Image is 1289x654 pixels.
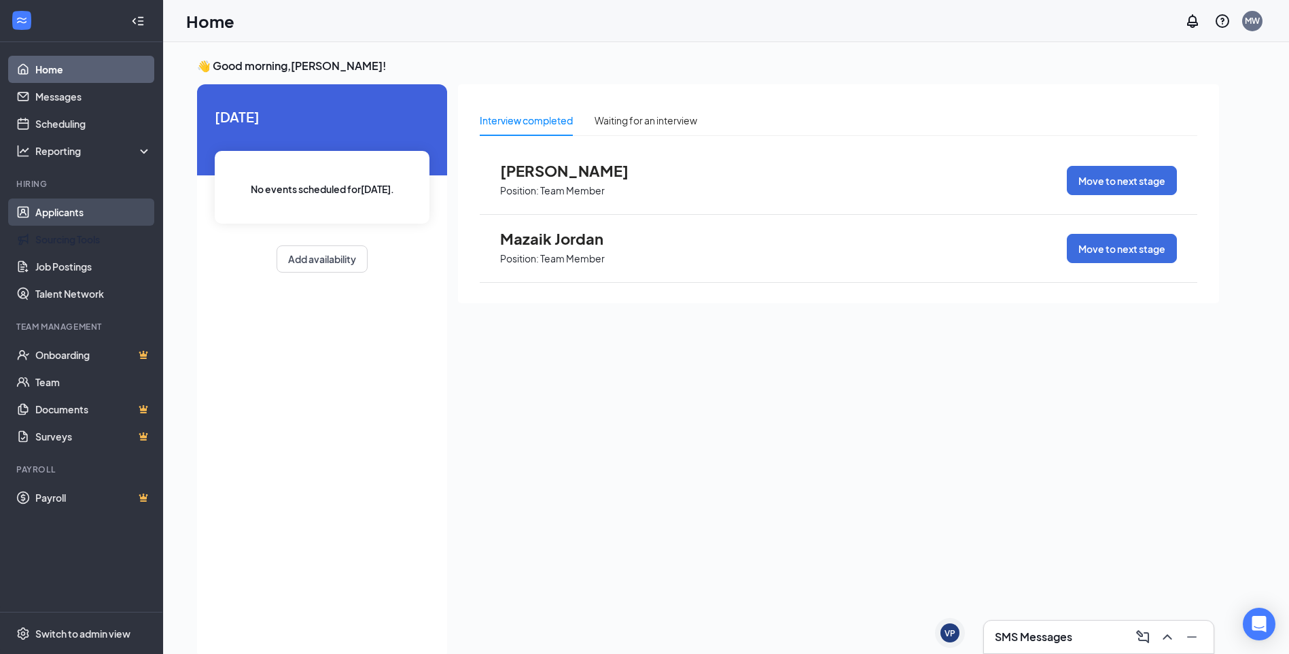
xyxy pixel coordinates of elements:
[1214,13,1231,29] svg: QuestionInfo
[35,199,152,226] a: Applicants
[251,182,394,196] span: No events scheduled for [DATE] .
[35,423,152,450] a: SurveysCrown
[35,110,152,137] a: Scheduling
[197,58,1219,73] h3: 👋 Good morning, [PERSON_NAME] !
[35,83,152,110] a: Messages
[35,341,152,368] a: OnboardingCrown
[16,627,30,640] svg: Settings
[500,230,650,247] span: Mazaik Jordan
[540,252,605,265] p: Team Member
[35,253,152,280] a: Job Postings
[35,396,152,423] a: DocumentsCrown
[500,184,539,197] p: Position:
[16,178,149,190] div: Hiring
[16,144,30,158] svg: Analysis
[35,144,152,158] div: Reporting
[35,56,152,83] a: Home
[500,162,650,179] span: [PERSON_NAME]
[16,321,149,332] div: Team Management
[1132,626,1154,648] button: ComposeMessage
[15,14,29,27] svg: WorkstreamLogo
[277,245,368,273] button: Add availability
[35,280,152,307] a: Talent Network
[1159,629,1176,645] svg: ChevronUp
[944,627,955,639] div: VP
[1067,234,1177,263] button: Move to next stage
[35,368,152,396] a: Team
[500,252,539,265] p: Position:
[480,113,573,128] div: Interview completed
[16,464,149,475] div: Payroll
[35,226,152,253] a: Sourcing Tools
[595,113,697,128] div: Waiting for an interview
[1245,15,1260,27] div: MW
[131,14,145,28] svg: Collapse
[35,627,130,640] div: Switch to admin view
[186,10,234,33] h1: Home
[1156,626,1178,648] button: ChevronUp
[1243,608,1275,640] div: Open Intercom Messenger
[1184,13,1201,29] svg: Notifications
[215,106,429,127] span: [DATE]
[1181,626,1203,648] button: Minimize
[1135,629,1151,645] svg: ComposeMessage
[1067,166,1177,195] button: Move to next stage
[995,630,1072,644] h3: SMS Messages
[540,184,605,197] p: Team Member
[1184,629,1200,645] svg: Minimize
[35,484,152,511] a: PayrollCrown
